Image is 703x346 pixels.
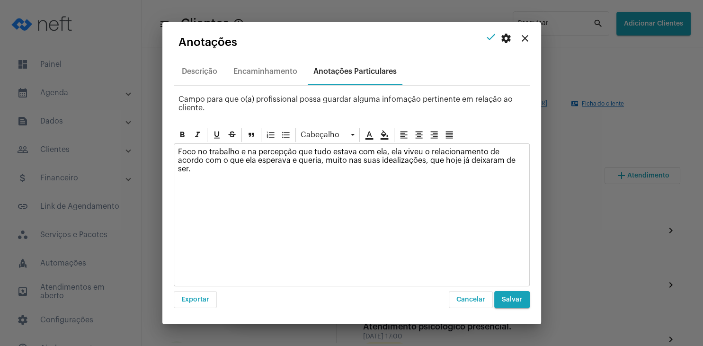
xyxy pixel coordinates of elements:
div: Cor do texto [362,128,376,142]
button: Exportar [174,291,217,308]
div: Cor de fundo [377,128,392,142]
div: Anotações Particulares [313,67,397,76]
p: Foco no trabalho e na percepção que tudo estava com ela, ela viveu o relacionamento de acordo com... [178,148,525,173]
span: Salvar [502,296,522,303]
button: Salvar [494,291,530,308]
div: Negrito [175,128,189,142]
div: Encaminhamento [233,67,297,76]
div: Sublinhado [210,128,224,142]
span: settings [500,33,512,44]
span: Exportar [181,296,209,303]
div: Descrição [182,67,217,76]
div: Itálico [190,128,205,142]
div: Alinhar ao centro [412,128,426,142]
div: Alinhar à esquerda [397,128,411,142]
mat-icon: check [485,31,497,43]
span: Cancelar [456,296,485,303]
div: Blockquote [244,128,258,142]
span: Campo para que o(a) profissional possa guardar alguma infomação pertinente em relação ao cliente. [178,96,513,112]
div: Alinhar à direita [427,128,441,142]
mat-icon: close [519,33,531,44]
div: Strike [225,128,239,142]
button: settings [497,29,516,48]
div: Bullet List [279,128,293,142]
button: Cancelar [449,291,493,308]
div: Ordered List [264,128,278,142]
div: Alinhar justificado [442,128,456,142]
div: Cabeçalho [298,128,357,142]
span: Anotações [178,36,237,48]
